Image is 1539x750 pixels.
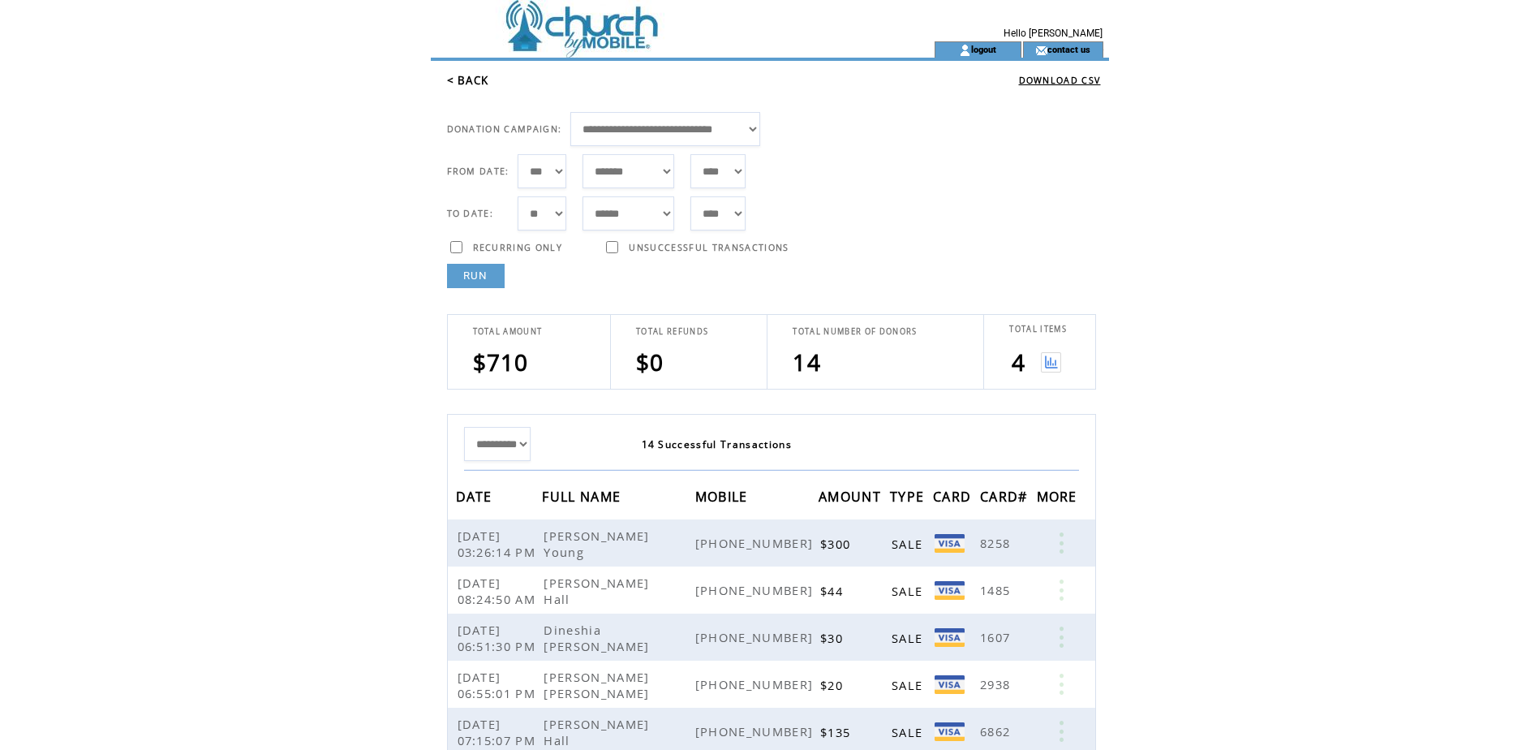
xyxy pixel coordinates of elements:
[544,622,653,654] span: Dineshia [PERSON_NAME]
[933,484,975,514] span: CARD
[1012,347,1025,377] span: 4
[456,491,497,501] a: DATE
[473,347,529,377] span: $710
[980,535,1014,551] span: 8258
[980,491,1032,501] a: CARD#
[935,628,965,647] img: Visa
[695,535,818,551] span: [PHONE_NUMBER]
[544,575,649,607] span: [PERSON_NAME] Hall
[980,676,1014,692] span: 2938
[935,722,965,741] img: VISA
[892,630,926,646] span: SALE
[1035,44,1047,57] img: contact_us_icon.gif
[695,723,818,739] span: [PHONE_NUMBER]
[447,123,562,135] span: DONATION CAMPAIGN:
[629,242,789,253] span: UNSUCCESSFUL TRANSACTIONS
[447,264,505,288] a: RUN
[447,166,509,177] span: FROM DATE:
[695,582,818,598] span: [PHONE_NUMBER]
[544,716,649,748] span: [PERSON_NAME] Hall
[890,491,928,501] a: TYPE
[458,669,540,701] span: [DATE] 06:55:01 PM
[542,484,625,514] span: FULL NAME
[980,582,1014,598] span: 1485
[1041,352,1061,373] img: View graph
[642,437,793,451] span: 14 Successful Transactions
[820,536,854,552] span: $300
[1009,324,1067,334] span: TOTAL ITEMS
[820,677,847,693] span: $20
[933,491,975,501] a: CARD
[892,536,926,552] span: SALE
[819,484,885,514] span: AMOUNT
[458,528,540,560] span: [DATE] 03:26:14 PM
[820,630,847,646] span: $30
[636,347,664,377] span: $0
[935,581,965,600] img: Visa
[980,484,1032,514] span: CARD#
[892,677,926,693] span: SALE
[473,326,543,337] span: TOTAL AMOUNT
[458,716,540,748] span: [DATE] 07:15:07 PM
[695,491,752,501] a: MOBILE
[820,724,854,740] span: $135
[980,629,1014,645] span: 1607
[959,44,971,57] img: account_icon.gif
[636,326,708,337] span: TOTAL REFUNDS
[1037,484,1081,514] span: MORE
[935,675,965,694] img: Visa
[473,242,563,253] span: RECURRING ONLY
[544,669,653,701] span: [PERSON_NAME] [PERSON_NAME]
[935,534,965,553] img: Visa
[458,622,540,654] span: [DATE] 06:51:30 PM
[695,484,752,514] span: MOBILE
[544,528,649,560] span: [PERSON_NAME] Young
[971,44,996,54] a: logout
[447,73,489,88] a: < BACK
[695,676,818,692] span: [PHONE_NUMBER]
[892,724,926,740] span: SALE
[1019,75,1101,86] a: DOWNLOAD CSV
[819,491,885,501] a: AMOUNT
[820,583,847,599] span: $44
[1004,28,1103,39] span: Hello [PERSON_NAME]
[980,723,1014,739] span: 6862
[793,347,821,377] span: 14
[695,629,818,645] span: [PHONE_NUMBER]
[890,484,928,514] span: TYPE
[458,575,540,607] span: [DATE] 08:24:50 AM
[892,583,926,599] span: SALE
[793,326,917,337] span: TOTAL NUMBER OF DONORS
[542,491,625,501] a: FULL NAME
[1047,44,1090,54] a: contact us
[447,208,494,219] span: TO DATE:
[456,484,497,514] span: DATE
